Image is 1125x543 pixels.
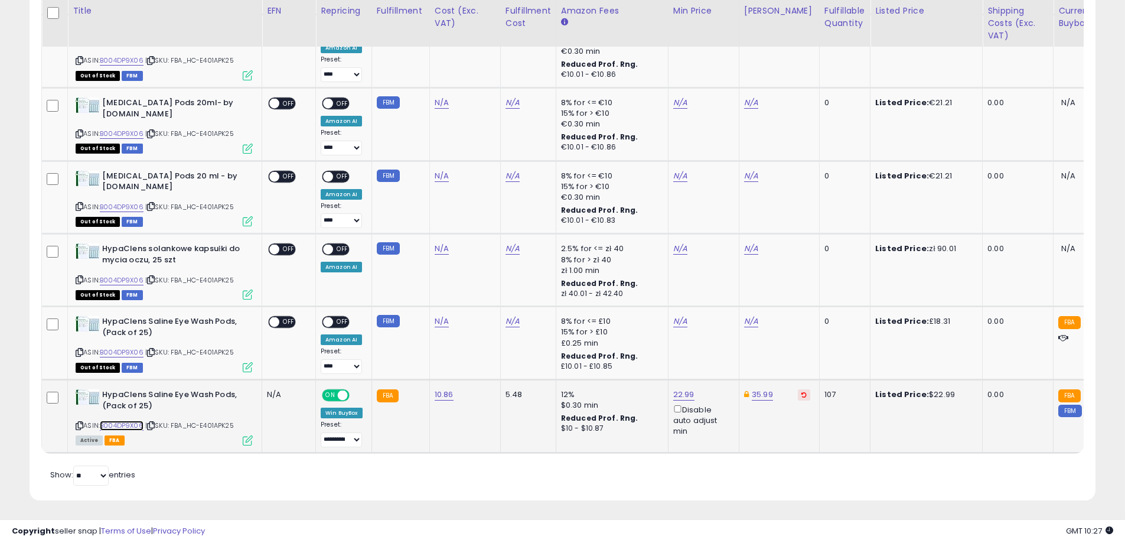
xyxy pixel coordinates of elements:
span: 22.99 [1084,389,1105,400]
small: Amazon Fees. [561,17,568,28]
a: N/A [744,97,758,109]
span: All listings that are currently out of stock and unavailable for purchase on Amazon [76,217,120,227]
div: Amazon AI [321,334,362,345]
div: €0.30 min [561,46,659,57]
div: 0.00 [987,171,1044,181]
a: N/A [673,316,687,327]
span: | SKU: FBA_HC-E401APK25 [145,56,234,65]
div: 0.00 [987,243,1044,254]
div: ASIN: [76,389,253,444]
span: FBM [122,290,143,300]
span: FBM [122,71,143,81]
span: OFF [279,245,298,255]
img: 41cDELggDTL._SL40_.jpg [76,97,99,113]
small: FBM [377,170,400,182]
b: [MEDICAL_DATA] Pods 20ml- by [DOMAIN_NAME] [102,97,246,122]
span: OFF [333,171,352,181]
span: OFF [333,245,352,255]
div: Shipping Costs (Exc. VAT) [987,5,1048,42]
div: €0.30 min [561,192,659,203]
div: Amazon AI [321,189,362,200]
a: N/A [673,243,687,255]
small: FBM [377,315,400,327]
b: Listed Price: [875,316,929,327]
div: ASIN: [76,243,253,298]
span: | SKU: FBA_HC-E401APK25 [145,347,234,357]
img: 41cDELggDTL._SL40_.jpg [76,389,99,405]
b: Reduced Prof. Rng. [561,59,638,69]
b: HypaClens solankowe kapsułki do mycia oczu, 25 szt [102,243,246,268]
img: 41cDELggDTL._SL40_.jpg [76,243,99,259]
img: 41cDELggDTL._SL40_.jpg [76,171,99,186]
a: N/A [506,97,520,109]
div: Amazon Fees [561,5,663,17]
span: ON [323,391,338,401]
div: ASIN: [76,316,253,371]
div: €10.01 - €10.86 [561,70,659,80]
span: OFF [333,317,352,327]
span: OFF [333,99,352,109]
div: Amazon AI [321,262,362,272]
span: OFF [279,317,298,327]
div: 15% for > €10 [561,181,659,192]
span: 2025-09-8 10:27 GMT [1066,525,1113,537]
div: seller snap | | [12,526,205,537]
small: FBM [1058,405,1081,417]
div: 15% for > £10 [561,327,659,337]
div: Fulfillable Quantity [824,5,865,30]
b: Reduced Prof. Rng. [561,351,638,361]
a: N/A [744,243,758,255]
div: 0 [824,316,861,327]
a: B004DP9X06 [100,202,144,212]
a: 22.99 [673,389,694,401]
div: ASIN: [76,171,253,226]
span: | SKU: FBA_HC-E401APK25 [145,129,234,138]
div: N/A [267,389,306,400]
div: 0.00 [987,389,1044,400]
b: Reduced Prof. Rng. [561,278,638,288]
div: €10.01 - €10.83 [561,216,659,226]
div: 107 [824,389,861,400]
div: Current Buybox Price [1058,5,1119,30]
b: Listed Price: [875,97,929,108]
div: 8% for <= €10 [561,171,659,181]
a: N/A [435,170,449,182]
span: FBM [122,363,143,373]
span: N/A [1061,97,1075,108]
a: N/A [435,97,449,109]
span: All listings that are currently out of stock and unavailable for purchase on Amazon [76,290,120,300]
div: €10.01 - €10.86 [561,142,659,152]
b: Reduced Prof. Rng. [561,205,638,215]
b: Listed Price: [875,170,929,181]
a: B004DP9X06 [100,129,144,139]
div: Amazon AI [321,43,362,53]
div: 0 [824,97,861,108]
div: ASIN: [76,24,253,79]
div: 0.00 [987,97,1044,108]
a: B004DP9X06 [100,275,144,285]
div: Listed Price [875,5,977,17]
div: ASIN: [76,97,253,152]
div: Repricing [321,5,367,17]
span: N/A [1061,170,1075,181]
small: FBA [377,389,399,402]
b: [MEDICAL_DATA] Pods 20 ml - by [DOMAIN_NAME] [102,171,246,196]
div: [PERSON_NAME] [744,5,814,17]
span: All listings currently available for purchase on Amazon [76,435,103,446]
span: | SKU: FBA_HC-E401APK25 [145,421,234,430]
span: N/A [1061,243,1075,254]
div: Preset: [321,129,363,155]
b: Reduced Prof. Rng. [561,132,638,142]
div: Cost (Exc. VAT) [435,5,495,30]
strong: Copyright [12,525,55,537]
a: N/A [744,316,758,327]
span: 8.49 [1084,316,1101,327]
div: 8% for <= £10 [561,316,659,327]
div: 15% for > €10 [561,108,659,119]
div: Fulfillment Cost [506,5,551,30]
a: N/A [435,243,449,255]
div: zł 40.01 - zł 42.40 [561,289,659,299]
span: | SKU: FBA_HC-E401APK25 [145,202,234,212]
a: Privacy Policy [153,525,205,537]
span: | SKU: FBA_HC-E401APK25 [145,275,234,285]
